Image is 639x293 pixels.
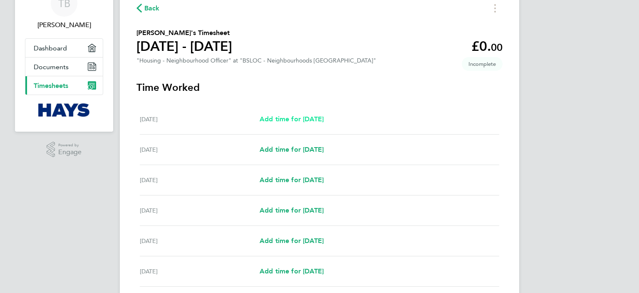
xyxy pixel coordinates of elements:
[34,63,69,71] span: Documents
[471,38,503,54] app-decimal: £0.
[462,57,503,71] span: This timesheet is Incomplete.
[140,175,260,185] div: [DATE]
[140,145,260,155] div: [DATE]
[25,103,103,117] a: Go to home page
[260,176,324,184] span: Add time for [DATE]
[34,82,68,90] span: Timesheets
[488,2,503,15] button: Timesheets Menu
[136,3,160,13] button: Back
[58,142,82,149] span: Powered by
[260,205,324,215] a: Add time for [DATE]
[260,145,324,153] span: Add time for [DATE]
[260,115,324,123] span: Add time for [DATE]
[136,81,503,94] h3: Time Worked
[140,236,260,246] div: [DATE]
[140,205,260,215] div: [DATE]
[25,20,103,30] span: Tesni Buddug
[136,38,232,55] h1: [DATE] - [DATE]
[260,236,324,246] a: Add time for [DATE]
[260,114,324,124] a: Add time for [DATE]
[47,142,82,158] a: Powered byEngage
[491,41,503,53] span: 00
[25,39,103,57] a: Dashboard
[136,57,376,64] div: "Housing - Neighbourhood Officer" at "BSLOC - Neighbourhoods [GEOGRAPHIC_DATA]"
[260,266,324,276] a: Add time for [DATE]
[25,58,103,76] a: Documents
[34,44,67,52] span: Dashboard
[260,237,324,245] span: Add time for [DATE]
[58,149,82,156] span: Engage
[140,114,260,124] div: [DATE]
[260,145,324,155] a: Add time for [DATE]
[260,206,324,214] span: Add time for [DATE]
[140,266,260,276] div: [DATE]
[144,3,160,13] span: Back
[260,175,324,185] a: Add time for [DATE]
[136,28,232,38] h2: [PERSON_NAME]'s Timesheet
[260,267,324,275] span: Add time for [DATE]
[25,76,103,95] a: Timesheets
[38,103,90,117] img: hays-logo-retina.png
